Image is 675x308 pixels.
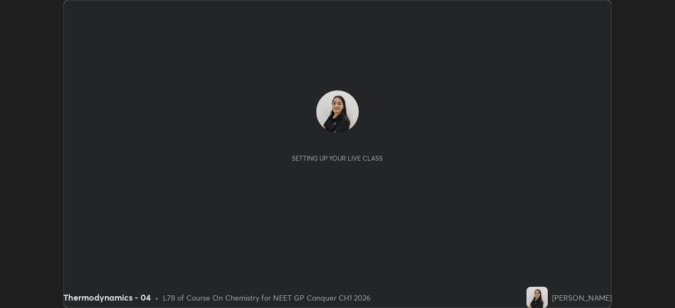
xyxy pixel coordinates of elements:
[63,291,151,304] div: Thermodynamics - 04
[292,154,383,162] div: Setting up your live class
[526,287,548,308] img: ecece39d808d43ba862a92e68c384f5b.jpg
[163,292,371,303] div: L78 of Course On Chemistry for NEET GP Conquer CH1 2026
[316,90,359,133] img: ecece39d808d43ba862a92e68c384f5b.jpg
[155,292,159,303] div: •
[552,292,612,303] div: [PERSON_NAME]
